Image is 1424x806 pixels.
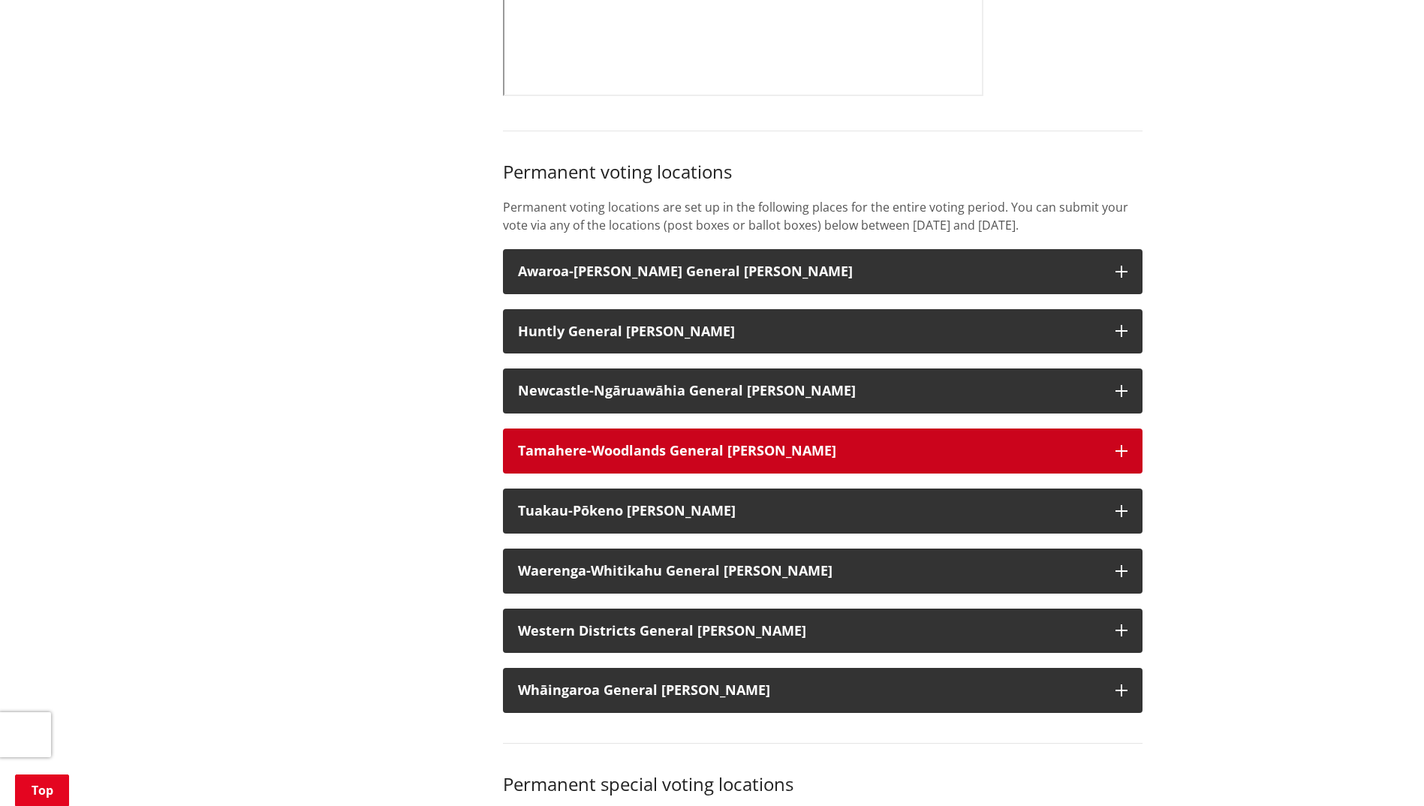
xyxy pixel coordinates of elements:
[15,774,69,806] a: Top
[503,668,1143,713] button: Whāingaroa General [PERSON_NAME]
[518,561,832,579] strong: Waerenga-Whitikahu General [PERSON_NAME]
[518,621,806,639] strong: Western Districts General [PERSON_NAME]
[503,161,1143,183] h3: Permanent voting locations
[503,429,1143,474] button: Tamahere-Woodlands General [PERSON_NAME]
[1355,743,1409,797] iframe: Messenger Launcher
[503,198,1143,234] p: Permanent voting locations are set up in the following places for the entire voting period. You c...
[518,381,856,399] strong: Newcastle-Ngāruawāhia General [PERSON_NAME]
[503,774,1143,795] h3: Permanent special voting locations
[518,264,1100,279] h3: Awaroa-[PERSON_NAME] General [PERSON_NAME]
[518,441,836,459] strong: Tamahere-Woodlands General [PERSON_NAME]
[503,609,1143,654] button: Western Districts General [PERSON_NAME]
[503,368,1143,414] button: Newcastle-Ngāruawāhia General [PERSON_NAME]
[518,324,1100,339] h3: Huntly General [PERSON_NAME]
[518,681,770,699] strong: Whāingaroa General [PERSON_NAME]
[503,549,1143,594] button: Waerenga-Whitikahu General [PERSON_NAME]
[503,489,1143,534] button: Tuakau-Pōkeno [PERSON_NAME]
[518,504,1100,519] h3: Tuakau-Pōkeno [PERSON_NAME]
[503,309,1143,354] button: Huntly General [PERSON_NAME]
[503,249,1143,294] button: Awaroa-[PERSON_NAME] General [PERSON_NAME]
